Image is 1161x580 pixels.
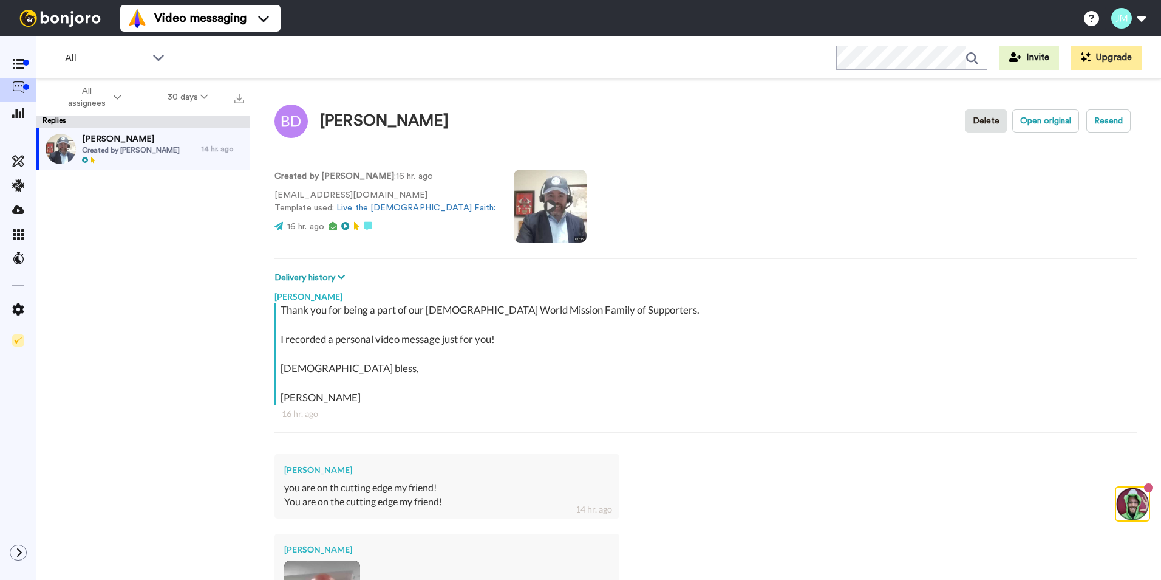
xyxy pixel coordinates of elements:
[284,495,610,509] div: You are on the cutting edge my friend!
[65,51,146,66] span: All
[284,464,610,476] div: [PERSON_NAME]
[12,334,24,347] img: Checklist.svg
[46,134,76,164] img: fa6eb12c-359f-43d9-845c-5f7b8001c1bf-thumb.jpg
[336,204,495,212] a: Live the [DEMOGRAPHIC_DATA] Faith:
[1,2,34,35] img: 3183ab3e-59ed-45f6-af1c-10226f767056-1659068401.jpg
[62,85,111,109] span: All assignees
[234,94,244,103] img: export.svg
[128,9,147,28] img: vm-color.svg
[284,544,610,556] div: [PERSON_NAME]
[39,80,145,114] button: All assignees
[1086,109,1131,133] button: Resend
[965,109,1007,133] button: Delete
[287,223,324,231] span: 16 hr. ago
[82,145,180,155] span: Created by [PERSON_NAME]
[274,285,1137,303] div: [PERSON_NAME]
[999,46,1059,70] button: Invite
[1071,46,1142,70] button: Upgrade
[145,86,231,108] button: 30 days
[231,88,248,106] button: Export all results that match these filters now.
[274,271,349,285] button: Delivery history
[36,128,250,170] a: [PERSON_NAME]Created by [PERSON_NAME]14 hr. ago
[274,189,495,215] p: [EMAIL_ADDRESS][DOMAIN_NAME] Template used:
[15,10,106,27] img: bj-logo-header-white.svg
[274,172,394,181] strong: Created by [PERSON_NAME]
[1012,109,1079,133] button: Open original
[320,112,449,130] div: [PERSON_NAME]
[82,133,180,145] span: [PERSON_NAME]
[284,481,610,495] div: you are on th cutting edge my friend!
[281,303,1134,405] div: Thank you for being a part of our [DEMOGRAPHIC_DATA] World Mission Family of Supporters. I record...
[274,105,308,138] img: Image of Bob Dill
[202,144,244,154] div: 14 hr. ago
[282,408,1129,420] div: 16 hr. ago
[576,503,612,516] div: 14 hr. ago
[274,170,495,183] p: : 16 hr. ago
[154,10,247,27] span: Video messaging
[36,116,250,128] div: Replies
